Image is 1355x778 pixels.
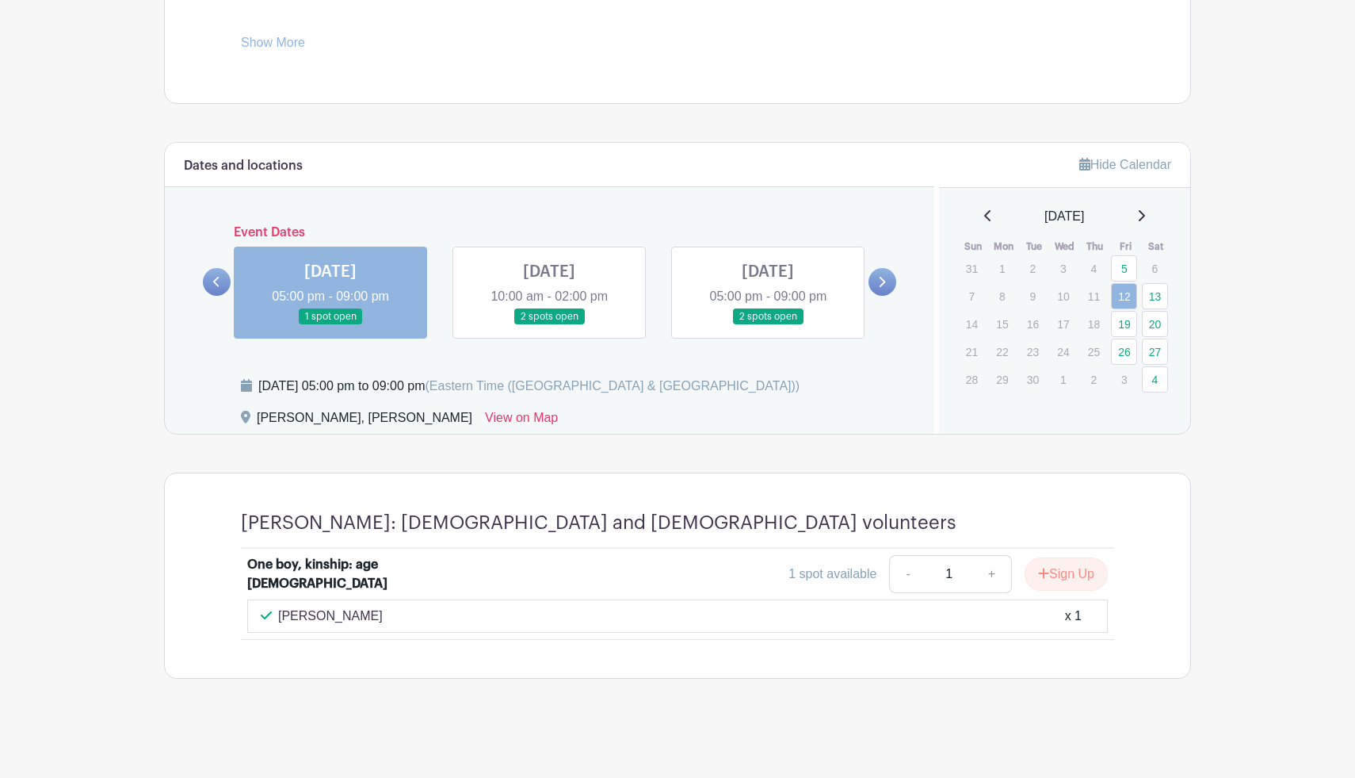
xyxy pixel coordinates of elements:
a: Hide Calendar [1079,158,1171,171]
p: 28 [959,367,985,392]
h6: Event Dates [231,225,868,240]
span: (Eastern Time ([GEOGRAPHIC_DATA] & [GEOGRAPHIC_DATA])) [425,379,800,393]
p: 9 [1020,284,1046,309]
p: 4 [1081,256,1107,281]
p: 10 [1050,284,1076,309]
p: 3 [1111,367,1137,392]
a: 19 [1111,311,1137,337]
span: [DATE] [1044,207,1084,226]
a: View on Map [485,408,558,434]
p: 23 [1020,339,1046,364]
p: 29 [989,367,1015,392]
p: 18 [1081,312,1107,336]
a: 4 [1142,366,1168,393]
p: 22 [989,339,1015,364]
p: 2 [1081,367,1107,392]
a: 13 [1142,283,1168,309]
p: 31 [959,256,985,281]
p: 11 [1081,284,1107,309]
div: x 1 [1065,607,1082,626]
div: [DATE] 05:00 pm to 09:00 pm [258,377,800,396]
a: - [889,555,926,593]
p: 25 [1081,339,1107,364]
p: 1 [1050,367,1076,392]
p: 16 [1020,312,1046,336]
a: + [972,555,1012,593]
h4: [PERSON_NAME]: [DEMOGRAPHIC_DATA] and [DEMOGRAPHIC_DATA] volunteers [241,512,956,535]
h6: Dates and locations [184,159,303,174]
th: Wed [1049,239,1080,255]
p: 21 [959,339,985,364]
a: 5 [1111,255,1137,282]
a: 26 [1111,339,1137,365]
a: 20 [1142,311,1168,337]
p: 17 [1050,312,1076,336]
th: Sat [1141,239,1172,255]
p: 14 [959,312,985,336]
p: 3 [1050,256,1076,281]
a: 27 [1142,339,1168,365]
th: Fri [1110,239,1141,255]
p: 8 [989,284,1015,309]
a: 12 [1111,283,1137,309]
p: 6 [1142,256,1168,281]
p: [PERSON_NAME] [278,607,383,626]
th: Sun [958,239,989,255]
p: 1 [989,256,1015,281]
div: 1 spot available [788,565,876,584]
th: Mon [988,239,1019,255]
a: Show More [241,36,305,56]
p: 7 [959,284,985,309]
p: 30 [1020,367,1046,392]
p: 15 [989,312,1015,336]
p: 2 [1020,256,1046,281]
div: One boy, kinship: age [DEMOGRAPHIC_DATA] [247,555,444,593]
div: [PERSON_NAME], [PERSON_NAME] [257,408,472,434]
button: Sign Up [1025,558,1108,591]
th: Tue [1019,239,1050,255]
th: Thu [1080,239,1111,255]
p: 24 [1050,339,1076,364]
